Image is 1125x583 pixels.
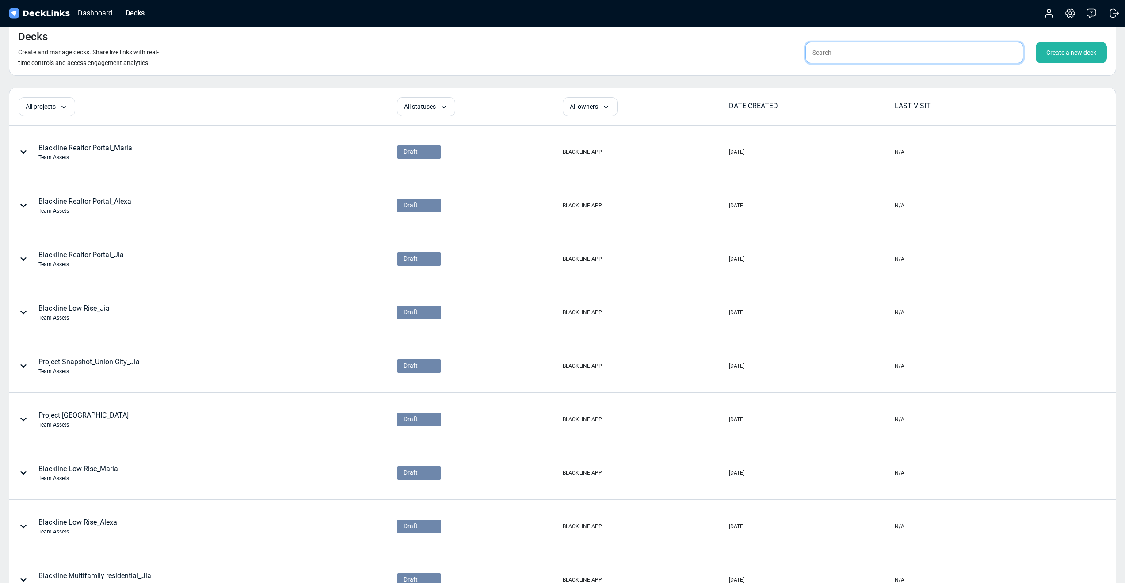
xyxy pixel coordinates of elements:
[38,357,140,375] div: Project Snapshot_Union City_Jia
[563,415,602,423] div: BLACKLINE APP
[563,469,602,477] div: BLACKLINE APP
[895,362,904,370] div: N/A
[38,421,129,429] div: Team Assets
[404,361,418,370] span: Draft
[38,143,132,161] div: Blackline Realtor Portal_Maria
[19,97,75,116] div: All projects
[38,314,110,322] div: Team Assets
[895,101,1060,111] div: LAST VISIT
[404,254,418,263] span: Draft
[18,30,48,43] h4: Decks
[38,153,132,161] div: Team Assets
[563,522,602,530] div: BLACKLINE APP
[729,255,744,263] div: [DATE]
[729,148,744,156] div: [DATE]
[729,415,744,423] div: [DATE]
[7,7,71,20] img: DeckLinks
[895,202,904,210] div: N/A
[38,410,129,429] div: Project [GEOGRAPHIC_DATA]
[563,202,602,210] div: BLACKLINE APP
[121,8,149,19] div: Decks
[73,8,117,19] div: Dashboard
[563,255,602,263] div: BLACKLINE APP
[895,148,904,156] div: N/A
[38,260,124,268] div: Team Assets
[38,207,131,215] div: Team Assets
[38,464,118,482] div: Blackline Low Rise_Maria
[38,517,117,536] div: Blackline Low Rise_Alexa
[38,474,118,482] div: Team Assets
[563,362,602,370] div: BLACKLINE APP
[404,415,418,424] span: Draft
[38,196,131,215] div: Blackline Realtor Portal_Alexa
[563,148,602,156] div: BLACKLINE APP
[404,308,418,317] span: Draft
[729,309,744,316] div: [DATE]
[397,97,455,116] div: All statuses
[895,522,904,530] div: N/A
[563,309,602,316] div: BLACKLINE APP
[729,362,744,370] div: [DATE]
[404,468,418,477] span: Draft
[729,101,894,111] div: DATE CREATED
[729,522,744,530] div: [DATE]
[38,367,140,375] div: Team Assets
[895,255,904,263] div: N/A
[805,42,1023,63] input: Search
[38,303,110,322] div: Blackline Low Rise_Jia
[729,202,744,210] div: [DATE]
[895,469,904,477] div: N/A
[38,250,124,268] div: Blackline Realtor Portal_Jia
[18,49,159,66] small: Create and manage decks. Share live links with real-time controls and access engagement analytics.
[895,415,904,423] div: N/A
[729,469,744,477] div: [DATE]
[895,309,904,316] div: N/A
[404,147,418,156] span: Draft
[563,97,618,116] div: All owners
[38,528,117,536] div: Team Assets
[404,201,418,210] span: Draft
[404,522,418,531] span: Draft
[1036,42,1107,63] div: Create a new deck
